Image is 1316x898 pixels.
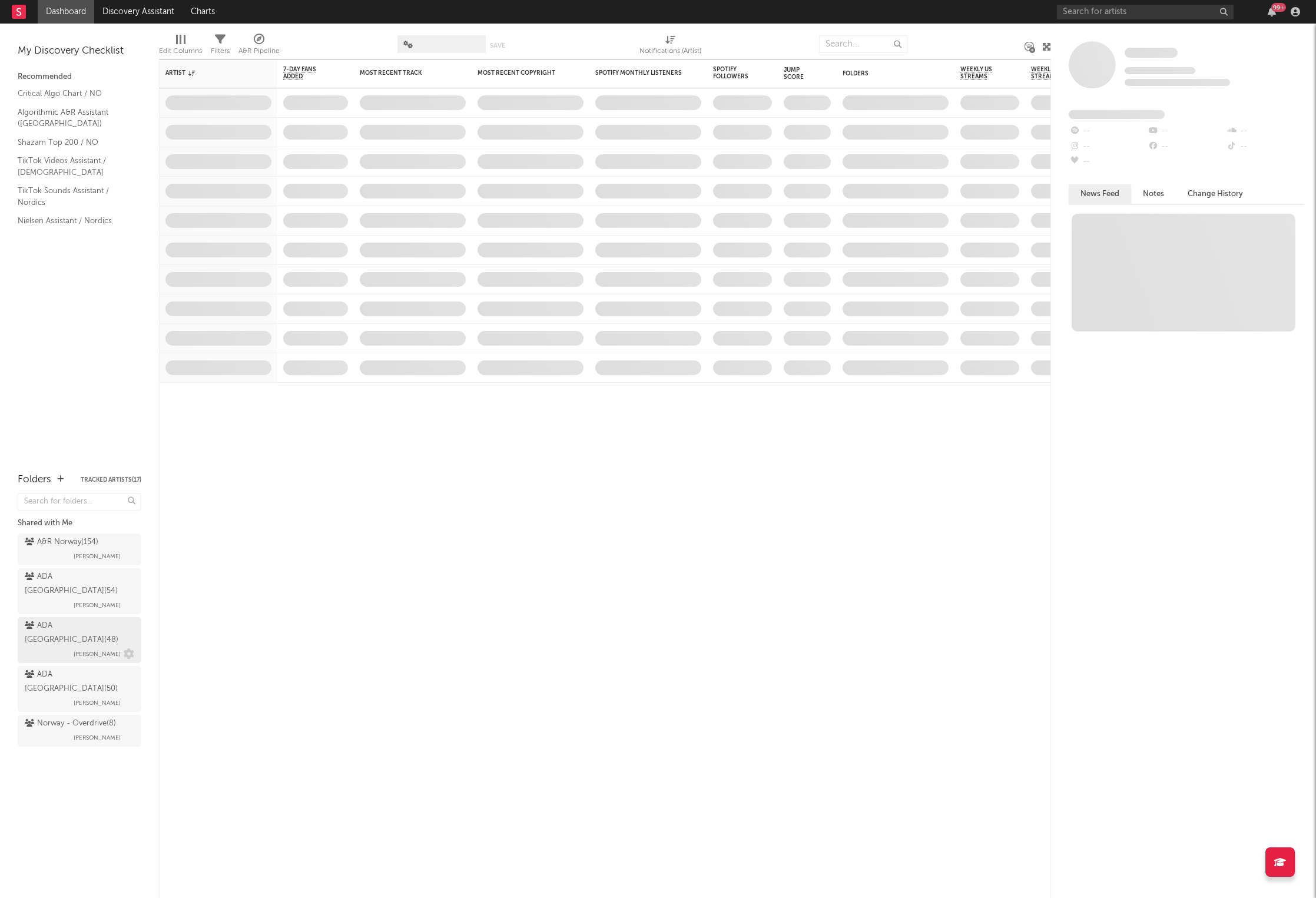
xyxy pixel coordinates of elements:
[18,184,130,208] a: TikTok Sounds Assistant / Nordics
[1125,67,1195,74] span: Tracking Since: [DATE]
[595,69,684,77] div: Spotify Monthly Listeners
[1031,66,1075,80] span: Weekly UK Streams
[1147,124,1225,139] div: --
[18,136,130,149] a: Shazam Top 200 / NO
[1057,5,1234,19] input: Search for artists
[1069,184,1131,204] button: News Feed
[283,66,330,80] span: 7-Day Fans Added
[25,570,131,598] div: ADA [GEOGRAPHIC_DATA] ( 54 )
[211,29,230,64] div: Filters
[74,731,121,745] span: [PERSON_NAME]
[159,44,202,58] div: Edit Columns
[490,42,505,49] button: Save
[18,106,130,130] a: Algorithmic A&R Assistant ([GEOGRAPHIC_DATA])
[1268,7,1276,16] button: 99+
[74,647,121,661] span: [PERSON_NAME]
[478,69,566,77] div: Most Recent Copyright
[18,214,130,227] a: Nielsen Assistant / Nordics
[784,67,813,81] div: Jump Score
[1125,48,1178,58] span: Some Artist
[159,29,202,64] div: Edit Columns
[18,617,141,663] a: ADA [GEOGRAPHIC_DATA](48)[PERSON_NAME]
[74,598,121,612] span: [PERSON_NAME]
[1069,139,1147,154] div: --
[18,44,141,58] div: My Discovery Checklist
[639,44,701,58] div: Notifications (Artist)
[1226,124,1304,139] div: --
[18,473,51,487] div: Folders
[18,516,141,531] div: Shared with Me
[18,568,141,614] a: ADA [GEOGRAPHIC_DATA](54)[PERSON_NAME]
[18,715,141,747] a: Norway - Overdrive(8)[PERSON_NAME]
[1125,47,1178,59] a: Some Artist
[639,29,701,64] div: Notifications (Artist)
[1069,124,1147,139] div: --
[81,477,141,483] button: Tracked Artists(17)
[960,66,1002,80] span: Weekly US Streams
[25,619,131,647] div: ADA [GEOGRAPHIC_DATA] ( 48 )
[1176,184,1255,204] button: Change History
[713,66,754,80] div: Spotify Followers
[1125,79,1230,86] span: 0 fans last week
[1147,139,1225,154] div: --
[819,35,907,53] input: Search...
[165,69,254,77] div: Artist
[25,535,98,549] div: A&R Norway ( 154 )
[18,70,141,84] div: Recommended
[74,696,121,710] span: [PERSON_NAME]
[1069,110,1165,119] span: Fans Added by Platform
[25,668,131,696] div: ADA [GEOGRAPHIC_DATA] ( 50 )
[1069,154,1147,170] div: --
[18,154,130,178] a: TikTok Videos Assistant / [DEMOGRAPHIC_DATA]
[18,666,141,712] a: ADA [GEOGRAPHIC_DATA](50)[PERSON_NAME]
[1226,139,1304,154] div: --
[18,493,141,511] input: Search for folders...
[1131,184,1176,204] button: Notes
[1271,3,1286,12] div: 99 +
[18,534,141,565] a: A&R Norway(154)[PERSON_NAME]
[18,87,130,100] a: Critical Algo Chart / NO
[25,717,116,731] div: Norway - Overdrive ( 8 )
[843,70,931,77] div: Folders
[238,44,280,58] div: A&R Pipeline
[211,44,230,58] div: Filters
[360,69,448,77] div: Most Recent Track
[238,29,280,64] div: A&R Pipeline
[74,549,121,564] span: [PERSON_NAME]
